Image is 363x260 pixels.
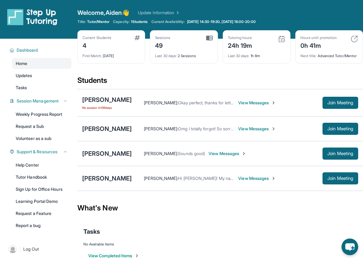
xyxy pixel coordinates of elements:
div: Hours until promotion [300,35,337,40]
span: Log Out [23,246,39,252]
img: Chevron-Right [271,126,276,131]
a: Tasks [12,82,71,93]
span: View Messages [209,151,246,157]
img: card [135,35,140,40]
a: Report a bug [12,220,71,231]
span: Tasks [83,227,100,236]
img: logo [7,8,57,25]
div: 2 Sessions [155,50,212,58]
div: [DATE] [83,50,140,58]
img: card [206,35,213,41]
span: [DATE] 14:30-19:30, [DATE] 16:00-20:00 [187,19,256,24]
a: [DATE] 14:30-19:30, [DATE] 16:00-20:00 [186,19,257,24]
div: 0h 41m [300,40,337,50]
a: Home [12,58,71,69]
a: Volunteer as a sub [12,133,71,144]
span: [PERSON_NAME] : [144,126,178,131]
div: 49 [155,40,170,50]
span: Tutor/Mentor [87,19,109,24]
div: Advanced Tutor/Mentor [300,50,358,58]
div: Sessions [155,35,170,40]
span: Omg I totally forgot! So sorry! He can login on my phone right now if thats okay [178,126,329,131]
span: [PERSON_NAME] : [144,176,178,181]
a: Tutor Handbook [12,172,71,183]
img: user-img [8,245,17,253]
a: Request a Feature [12,208,71,219]
div: [PERSON_NAME] [82,96,132,104]
div: Current Students [83,35,111,40]
a: Updates [12,70,71,81]
div: [PERSON_NAME] [82,149,132,158]
div: What's New [77,195,363,221]
span: Capacity: [113,19,130,24]
span: First Match : [83,54,102,58]
span: Support & Resources [17,149,57,155]
img: card [351,35,358,43]
span: [PERSON_NAME] : [144,100,178,105]
span: Join Meeting [327,177,353,180]
a: Sign Up for Office Hours [12,184,71,195]
div: No Available Items [83,242,357,247]
div: [PERSON_NAME] [82,125,132,133]
button: Session Management [14,98,68,104]
span: Session Management [17,98,59,104]
div: 24h 19m [228,40,252,50]
button: Join Meeting [322,123,358,135]
span: View Messages [238,100,276,106]
a: Request a Sub [12,121,71,132]
span: Home [16,60,27,67]
span: Tasks [16,85,27,91]
button: View Completed Items [88,253,139,259]
span: Join Meeting [327,152,353,155]
img: Chevron Right [174,10,180,16]
span: Join Meeting [327,101,353,105]
span: 1 Students [131,19,148,24]
span: Updates [16,73,32,79]
span: Last 30 days : [228,54,250,58]
a: Learning Portal Demo [12,196,71,207]
img: Chevron-Right [241,151,246,156]
div: Tutoring hours [228,35,252,40]
a: Update Information [138,10,180,16]
div: 1h 8m [228,50,285,58]
span: Title: [77,19,86,24]
button: Dashboard [14,47,68,53]
img: Chevron-Right [271,100,276,105]
button: Join Meeting [322,148,358,160]
span: Join Meeting [327,127,353,131]
span: Dashboard [17,47,38,53]
div: [PERSON_NAME] [82,174,132,183]
button: Support & Resources [14,149,68,155]
img: card [278,35,285,43]
span: Next title : [300,54,317,58]
a: |Log Out [6,242,71,256]
a: Weekly Progress Report [12,109,71,120]
span: Okay perfect, thanks for letting me know. Have a great year! [178,100,292,105]
button: Join Meeting [322,97,358,109]
div: Students [77,76,363,89]
div: 4 [83,40,111,50]
span: [PERSON_NAME] : [144,151,178,156]
span: Last 30 days : [155,54,177,58]
span: Welcome, Aiden 👋 [77,8,129,17]
button: chat-button [342,239,358,255]
span: View Messages [238,175,276,181]
img: Chevron-Right [271,176,276,181]
button: Join Meeting [322,172,358,184]
span: | [19,245,21,253]
a: Help Center [12,160,71,171]
span: Current Availability: [151,19,185,24]
span: Sounds good) [178,151,205,156]
span: No session in 106 days [82,105,132,110]
span: View Messages [238,126,276,132]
